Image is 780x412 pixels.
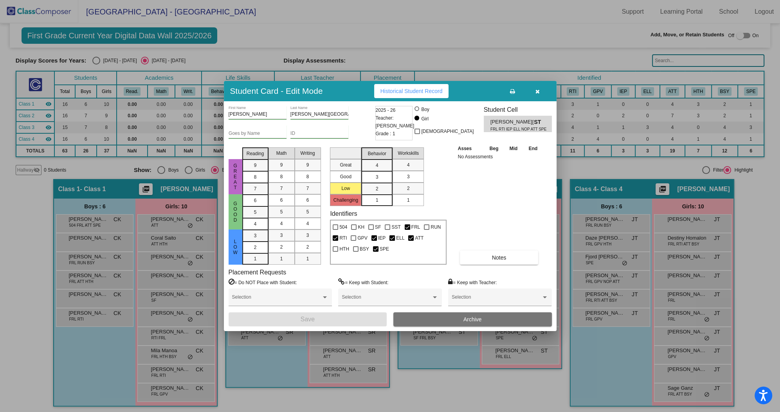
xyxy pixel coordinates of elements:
[376,114,414,130] span: Teacher: [PERSON_NAME]
[411,222,420,232] span: FRL
[280,208,283,215] span: 5
[391,222,400,232] span: SST
[398,150,419,157] span: Workskills
[484,106,552,113] h3: Student Cell
[280,220,283,227] span: 4
[360,244,369,254] span: BSY
[254,255,257,262] span: 1
[229,131,286,136] input: goes by name
[407,161,410,168] span: 4
[280,197,283,204] span: 6
[456,153,543,161] td: No Assessments
[380,88,443,94] span: Historical Student Record
[421,106,429,113] div: Boy
[254,220,257,227] span: 4
[376,197,378,204] span: 1
[374,84,449,98] button: Historical Student Record
[396,233,404,243] span: ELL
[431,222,441,232] span: RUN
[232,239,239,255] span: Low
[534,118,545,126] span: ST
[280,173,283,180] span: 8
[254,232,257,239] span: 3
[421,127,474,136] span: [DEMOGRAPHIC_DATA]
[407,173,410,180] span: 3
[523,144,543,153] th: End
[490,118,534,126] span: [PERSON_NAME][GEOGRAPHIC_DATA]
[280,161,283,168] span: 9
[330,210,357,217] label: Identifiers
[254,244,257,251] span: 2
[280,255,283,262] span: 1
[490,126,530,132] span: FRL RTI IEP ELL NOP ATT SPE
[247,150,264,157] span: Reading
[306,244,309,251] span: 2
[306,255,309,262] span: 1
[407,185,410,192] span: 2
[338,278,388,286] label: = Keep with Student:
[376,174,378,181] span: 3
[376,106,396,114] span: 2025 - 26
[380,244,389,254] span: SPE
[376,185,378,192] span: 2
[306,185,309,192] span: 7
[484,144,504,153] th: Beg
[254,174,257,181] span: 8
[456,144,484,153] th: Asses
[254,197,257,204] span: 6
[448,278,497,286] label: = Keep with Teacher:
[232,201,239,223] span: Good
[280,232,283,239] span: 3
[492,254,506,261] span: Notes
[407,197,410,204] span: 1
[339,244,349,254] span: HTH
[357,233,367,243] span: GPV
[306,161,309,168] span: 9
[301,316,315,322] span: Save
[280,185,283,192] span: 7
[229,278,297,286] label: = Do NOT Place with Student:
[306,232,309,239] span: 3
[300,150,315,157] span: Writing
[306,220,309,227] span: 4
[421,115,429,122] div: Girl
[280,244,283,251] span: 2
[306,173,309,180] span: 8
[339,222,347,232] span: 504
[306,208,309,215] span: 5
[460,251,539,265] button: Notes
[276,150,287,157] span: Math
[229,312,387,326] button: Save
[254,209,257,216] span: 5
[376,162,378,169] span: 4
[378,233,385,243] span: IEP
[358,222,364,232] span: KH
[463,316,482,322] span: Archive
[415,233,423,243] span: ATT
[504,144,523,153] th: Mid
[232,163,239,190] span: Great
[230,86,323,96] h3: Student Card - Edit Mode
[393,312,552,326] button: Archive
[306,197,309,204] span: 6
[339,233,347,243] span: RTI
[375,222,381,232] span: SF
[368,150,386,157] span: Behavior
[254,185,257,192] span: 7
[254,162,257,169] span: 9
[229,269,286,276] label: Placement Requests
[376,130,395,138] span: Grade : 1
